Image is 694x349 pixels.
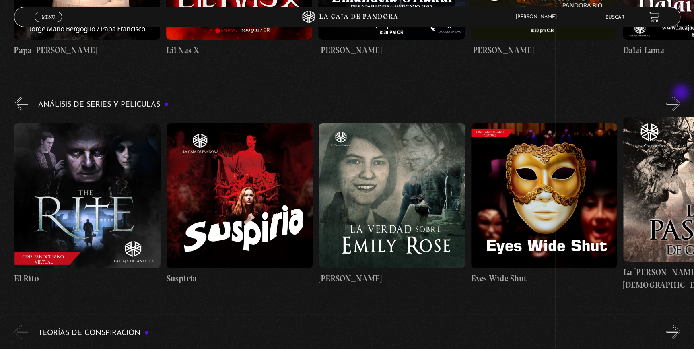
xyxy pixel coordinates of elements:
button: Next [666,97,680,111]
h4: Papa [PERSON_NAME] [14,44,160,57]
a: El Rito [14,117,160,291]
h3: Análisis de series y películas [38,101,169,109]
span: Menu [42,14,55,19]
h3: Teorías de Conspiración [38,329,149,337]
a: Eyes Wide Shut [471,117,617,291]
a: Suspiria [167,117,313,291]
button: Previous [14,325,28,339]
span: Cerrar [39,21,58,27]
a: [PERSON_NAME] [319,117,465,291]
h4: [PERSON_NAME] [319,272,465,285]
span: [PERSON_NAME] [512,14,565,19]
h4: Eyes Wide Shut [471,272,617,285]
h4: [PERSON_NAME] [471,44,617,57]
button: Previous [14,97,28,111]
h4: [PERSON_NAME] [318,44,464,57]
h4: El Rito [14,272,160,285]
h4: Suspiria [167,272,313,285]
h4: Lil Nas X [166,44,312,57]
button: Next [666,325,680,339]
a: Buscar [605,15,624,20]
a: View your shopping cart [649,12,659,23]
